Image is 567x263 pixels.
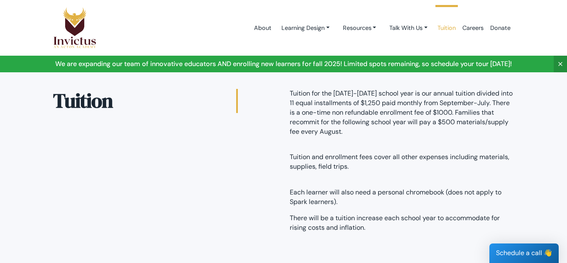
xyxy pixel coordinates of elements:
[459,10,487,46] a: Careers
[251,10,275,46] a: About
[290,152,514,172] p: Tuition and enrollment fees cover all other expenses including materials, supplies, field trips.
[487,10,514,46] a: Donate
[383,20,434,36] a: Talk With Us
[53,89,238,113] h2: Tuition
[290,188,514,207] p: Each learner will also need a personal chromebook (does not apply to Spark learners).
[336,20,383,36] a: Resources
[290,214,514,233] p: There will be a tuition increase each school year to accommodate for rising costs and inflation.
[434,10,459,46] a: Tuition
[53,7,96,49] img: Logo
[290,89,514,136] p: Tuition for the [DATE]-[DATE] school year is our annual tuition divided into 11 equal installment...
[275,20,336,36] a: Learning Design
[489,243,559,263] div: Schedule a call 👋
